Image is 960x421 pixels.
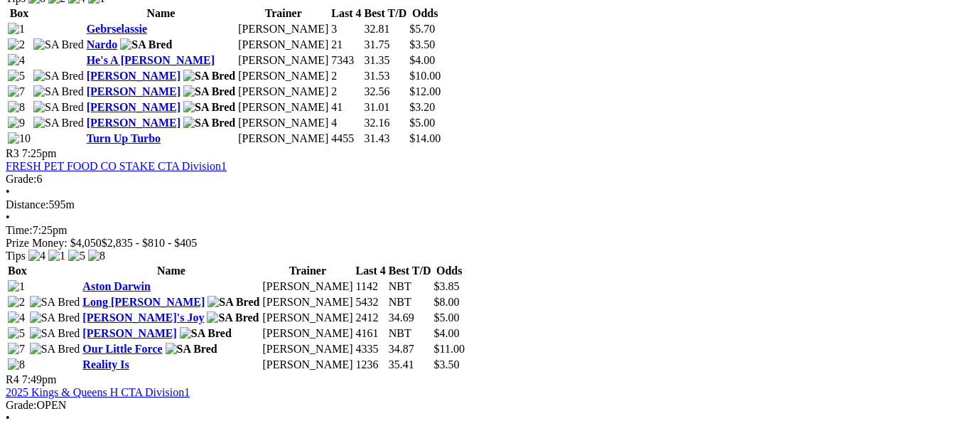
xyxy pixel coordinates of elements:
[355,264,387,278] th: Last 4
[48,250,65,262] img: 1
[237,69,329,83] td: [PERSON_NAME]
[87,85,180,97] a: [PERSON_NAME]
[261,295,353,309] td: [PERSON_NAME]
[409,132,441,144] span: $14.00
[409,101,435,113] span: $3.20
[183,117,235,129] img: SA Bred
[183,101,235,114] img: SA Bred
[6,173,37,185] span: Grade:
[87,38,118,50] a: Nardo
[355,311,387,325] td: 2412
[237,100,329,114] td: [PERSON_NAME]
[364,6,408,21] th: Best T/D
[330,22,362,36] td: 3
[87,23,147,35] a: Gebrselassie
[183,70,235,82] img: SA Bred
[207,311,259,324] img: SA Bred
[82,264,260,278] th: Name
[87,70,180,82] a: [PERSON_NAME]
[434,327,460,339] span: $4.00
[330,116,362,130] td: 4
[10,7,29,19] span: Box
[8,38,25,51] img: 2
[6,250,26,262] span: Tips
[88,250,105,262] img: 8
[82,343,162,355] a: Our Little Force
[409,117,435,129] span: $5.00
[261,342,353,356] td: [PERSON_NAME]
[237,116,329,130] td: [PERSON_NAME]
[8,358,25,371] img: 8
[6,173,954,186] div: 6
[330,100,362,114] td: 41
[261,264,353,278] th: Trainer
[6,373,19,385] span: R4
[261,279,353,294] td: [PERSON_NAME]
[388,358,432,372] td: 35.41
[409,38,435,50] span: $3.50
[434,343,465,355] span: $11.00
[6,147,19,159] span: R3
[330,132,362,146] td: 4455
[8,54,25,67] img: 4
[237,6,329,21] th: Trainer
[8,117,25,129] img: 9
[409,85,441,97] span: $12.00
[33,101,84,114] img: SA Bred
[6,399,954,412] div: OPEN
[434,296,460,308] span: $8.00
[87,54,215,66] a: He's A [PERSON_NAME]
[355,279,387,294] td: 1142
[237,85,329,99] td: [PERSON_NAME]
[82,358,129,371] a: Reality Is
[6,198,48,210] span: Distance:
[87,101,180,113] a: [PERSON_NAME]
[388,342,432,356] td: 34.87
[330,6,362,21] th: Last 4
[330,38,362,52] td: 21
[30,343,80,356] img: SA Bred
[364,100,408,114] td: 31.01
[409,70,441,82] span: $10.00
[388,295,432,309] td: NBT
[82,296,205,308] a: Long [PERSON_NAME]
[102,237,198,249] span: $2,835 - $810 - $405
[68,250,85,262] img: 5
[355,358,387,372] td: 1236
[434,280,460,292] span: $3.85
[261,326,353,341] td: [PERSON_NAME]
[166,343,217,356] img: SA Bred
[8,85,25,98] img: 7
[355,342,387,356] td: 4335
[237,53,329,68] td: [PERSON_NAME]
[237,132,329,146] td: [PERSON_NAME]
[8,132,31,145] img: 10
[33,85,84,98] img: SA Bred
[33,70,84,82] img: SA Bred
[180,327,232,340] img: SA Bred
[330,53,362,68] td: 7343
[30,311,80,324] img: SA Bred
[355,326,387,341] td: 4161
[8,265,27,277] span: Box
[409,54,435,66] span: $4.00
[82,280,151,292] a: Aston Darwin
[6,386,190,398] a: 2025 Kings & Queens H CTA Division1
[364,116,408,130] td: 32.16
[6,224,33,236] span: Time:
[183,85,235,98] img: SA Bred
[8,280,25,293] img: 1
[82,327,176,339] a: [PERSON_NAME]
[6,237,954,250] div: Prize Money: $4,050
[28,250,45,262] img: 4
[388,279,432,294] td: NBT
[409,6,441,21] th: Odds
[364,38,408,52] td: 31.75
[120,38,172,51] img: SA Bred
[87,117,180,129] a: [PERSON_NAME]
[33,38,84,51] img: SA Bred
[364,69,408,83] td: 31.53
[434,311,460,324] span: $5.00
[8,70,25,82] img: 5
[434,358,460,371] span: $3.50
